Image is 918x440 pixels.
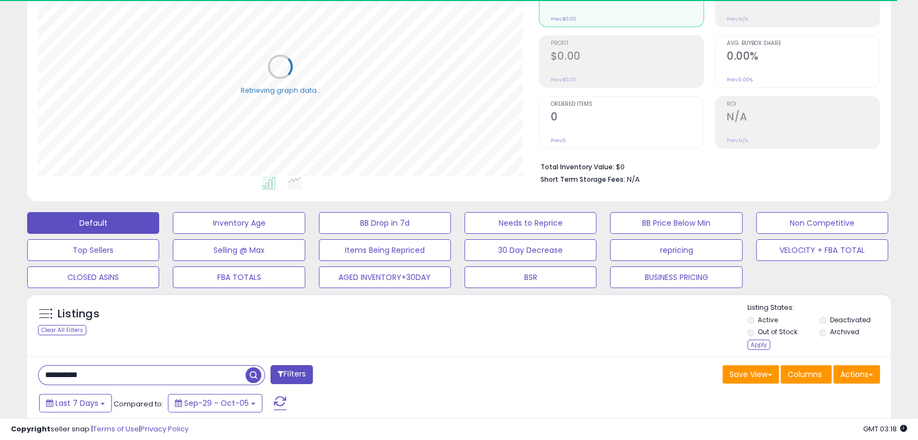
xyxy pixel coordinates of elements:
[168,394,262,412] button: Sep-29 - Oct-05
[610,266,742,288] button: BUSINESS PRICING
[464,266,596,288] button: BSR
[55,398,98,409] span: Last 7 Days
[11,424,188,435] div: seller snap | |
[727,111,879,125] h2: N/A
[173,239,305,261] button: Selling @ Max
[756,212,888,234] button: Non Competitive
[114,399,164,409] span: Compared to:
[863,424,907,434] span: 2025-10-13 03:18 GMT
[551,76,576,83] small: Prev: $0.00
[781,365,832,384] button: Columns
[551,111,703,125] h2: 0
[551,101,703,107] span: Ordered Items
[551,41,703,47] span: Profit
[27,239,159,261] button: Top Sellers
[727,137,748,144] small: Prev: N/A
[758,327,797,336] label: Out of Stock
[722,365,779,384] button: Save View
[540,175,625,184] b: Short Term Storage Fees:
[540,162,614,171] b: Total Inventory Value:
[540,160,872,173] li: $0
[271,365,313,384] button: Filters
[610,239,742,261] button: repricing
[319,266,451,288] button: AGED INVENTORY+30DAY
[319,212,451,234] button: BB Drop in 7d
[788,369,822,380] span: Columns
[727,101,879,107] span: ROI
[464,239,596,261] button: 30 Day Decrease
[756,239,888,261] button: VELOCITY + FBA TOTAL
[173,212,305,234] button: Inventory Age
[727,50,879,65] h2: 0.00%
[58,307,99,322] h5: Listings
[758,315,778,324] label: Active
[93,424,139,434] a: Terms of Use
[319,239,451,261] button: Items Being Repriced
[830,327,859,336] label: Archived
[727,41,879,47] span: Avg. Buybox Share
[727,16,748,22] small: Prev: N/A
[610,212,742,234] button: BB Price Below Min
[39,394,112,412] button: Last 7 Days
[551,137,566,144] small: Prev: 0
[464,212,596,234] button: Needs to Reprice
[727,76,753,83] small: Prev: 0.00%
[551,50,703,65] h2: $0.00
[830,315,871,324] label: Deactivated
[38,325,86,335] div: Clear All Filters
[747,303,891,313] p: Listing States:
[551,16,576,22] small: Prev: $0.00
[27,212,159,234] button: Default
[141,424,188,434] a: Privacy Policy
[184,398,249,409] span: Sep-29 - Oct-05
[27,266,159,288] button: CLOSED ASINS
[627,174,640,184] span: N/A
[11,424,51,434] strong: Copyright
[833,365,880,384] button: Actions
[241,85,320,95] div: Retrieving graph data..
[747,340,770,350] div: Apply
[173,266,305,288] button: FBA TOTALS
